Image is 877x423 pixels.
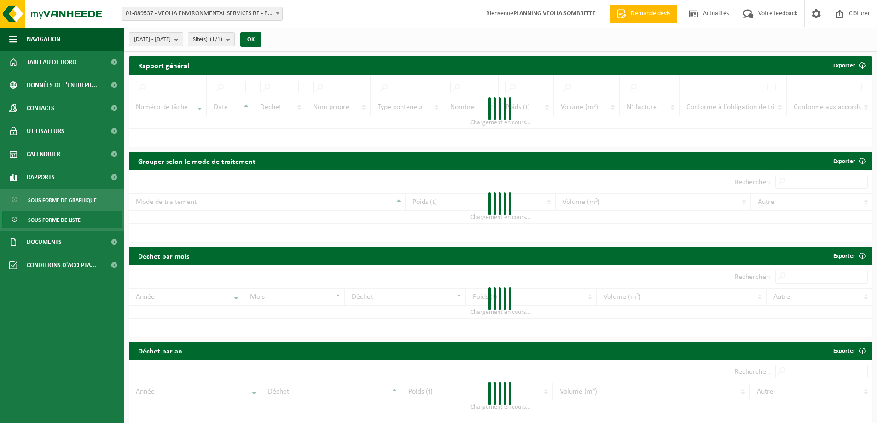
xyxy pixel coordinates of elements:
span: Sous forme de graphique [28,191,97,209]
span: Site(s) [193,33,222,46]
span: Calendrier [27,143,60,166]
span: Contacts [27,97,54,120]
span: Demande devis [628,9,673,18]
span: Utilisateurs [27,120,64,143]
span: Tableau de bord [27,51,76,74]
a: Exporter [826,247,871,265]
h2: Déchet par an [129,342,192,359]
strong: PLANNING VEOLIA SOMBREFFE [513,10,596,17]
span: 01-089537 - VEOLIA ENVIRONMENTAL SERVICES BE - BEERSE [122,7,283,21]
h2: Déchet par mois [129,247,198,265]
span: Navigation [27,28,60,51]
button: [DATE] - [DATE] [129,32,183,46]
button: Exporter [826,56,871,75]
span: Conditions d'accepta... [27,254,96,277]
span: 01-089537 - VEOLIA ENVIRONMENTAL SERVICES BE - BEERSE [122,7,282,20]
h2: Rapport général [129,56,198,75]
a: Sous forme de liste [2,211,122,228]
span: Données de l'entrepr... [27,74,97,97]
span: Sous forme de liste [28,211,81,229]
h2: Grouper selon le mode de traitement [129,152,265,170]
count: (1/1) [210,36,222,42]
button: Site(s)(1/1) [188,32,235,46]
span: [DATE] - [DATE] [134,33,171,46]
a: Sous forme de graphique [2,191,122,209]
a: Exporter [826,152,871,170]
span: Documents [27,231,62,254]
span: Rapports [27,166,55,189]
a: Demande devis [610,5,677,23]
a: Exporter [826,342,871,360]
button: OK [240,32,261,47]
